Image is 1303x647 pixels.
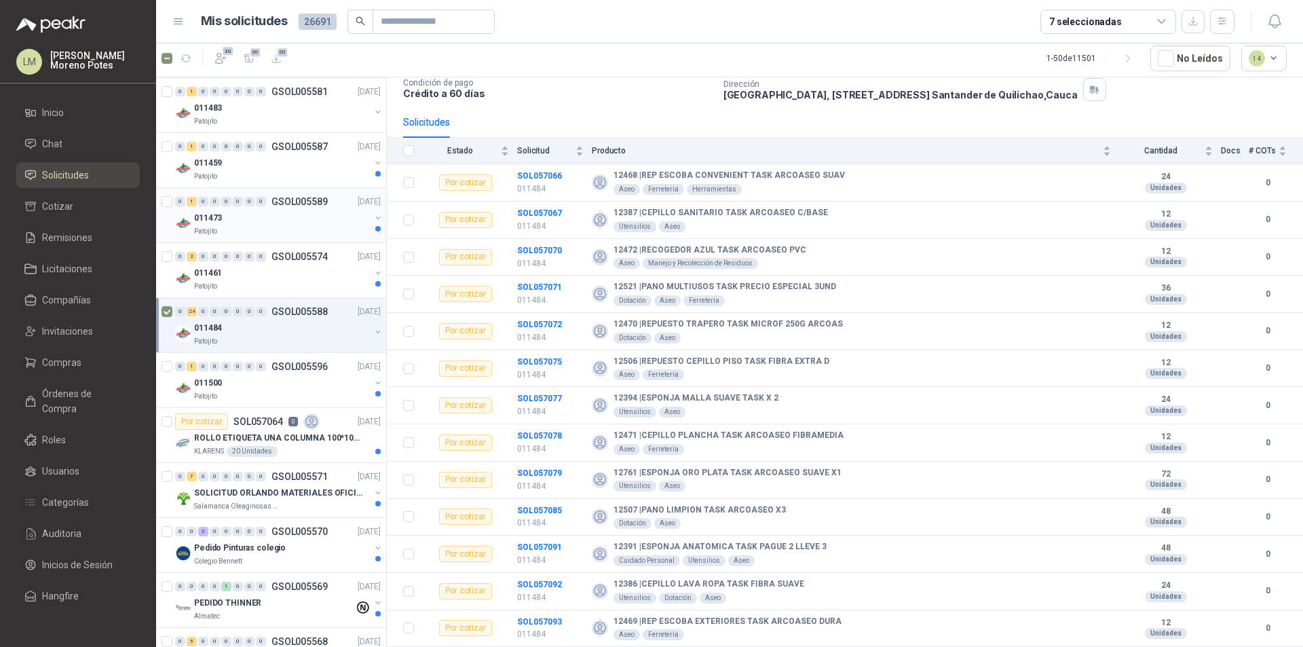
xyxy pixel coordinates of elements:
[1249,437,1287,449] b: 0
[16,427,140,453] a: Roles
[613,184,640,195] div: Aseo
[194,432,363,445] p: ROLLO ETIQUETA UNA COLUMNA 100*100*500un
[517,468,562,478] b: SOL057079
[42,324,93,339] span: Invitaciones
[439,361,492,377] div: Por cotizar
[439,323,492,339] div: Por cotizar
[1249,213,1287,226] b: 0
[16,381,140,422] a: Órdenes de Compra
[233,582,243,591] div: 0
[517,331,584,344] p: 011484
[175,600,191,616] img: Company Logo
[517,208,562,218] a: SOL057067
[687,184,742,195] div: Herramientas
[517,394,562,403] b: SOL057077
[42,168,89,183] span: Solicitudes
[517,320,562,329] a: SOL057072
[175,105,191,122] img: Company Logo
[244,637,254,646] div: 0
[1249,399,1287,412] b: 0
[592,146,1100,155] span: Producto
[1119,394,1213,405] b: 24
[233,197,243,206] div: 0
[194,391,217,402] p: Patojito
[198,362,208,371] div: 0
[613,430,844,441] b: 12471 | CEPILLO PLANCHA TASK ARCOASEO FIBRAMEDIA
[221,472,231,481] div: 0
[16,49,42,75] div: LM
[249,47,262,58] span: 30
[221,252,231,261] div: 0
[221,637,231,646] div: 0
[517,542,562,552] a: SOL057091
[256,197,266,206] div: 0
[194,597,261,610] p: PEDIDO THINNER
[517,171,562,181] b: SOL057066
[198,582,208,591] div: 0
[175,472,185,481] div: 0
[16,458,140,484] a: Usuarios
[439,397,492,413] div: Por cotizar
[42,589,79,604] span: Hangfire
[256,307,266,316] div: 0
[517,257,584,270] p: 011484
[517,357,562,367] a: SOL057075
[233,142,243,151] div: 0
[194,171,217,182] p: Patojito
[187,637,197,646] div: 5
[517,146,573,155] span: Solicitud
[175,87,185,96] div: 0
[244,197,254,206] div: 0
[1249,288,1287,301] b: 0
[210,637,220,646] div: 0
[50,51,140,70] p: [PERSON_NAME] Moreno Potes
[42,432,66,447] span: Roles
[16,583,140,609] a: Hangfire
[187,197,197,206] div: 1
[175,84,383,127] a: 0 1 0 0 0 0 0 0 GSOL005581[DATE] Company Logo011483Patojito
[613,282,836,293] b: 12521 | PANO MULTIUSOS TASK PRECIO ESPECIAL 3UND
[187,472,197,481] div: 7
[358,196,381,208] p: [DATE]
[187,142,197,151] div: 1
[613,258,640,269] div: Aseo
[42,199,73,214] span: Cotizar
[1119,246,1213,257] b: 12
[613,245,806,256] b: 12472 | RECOGEDOR AZUL TASK ARCOASEO PVC
[244,472,254,481] div: 0
[439,212,492,228] div: Por cotizar
[1145,405,1187,416] div: Unidades
[221,197,231,206] div: 0
[198,252,208,261] div: 0
[654,295,681,306] div: Aseo
[244,582,254,591] div: 0
[187,307,197,316] div: 24
[198,197,208,206] div: 0
[233,252,243,261] div: 0
[517,506,562,515] a: SOL057085
[210,252,220,261] div: 0
[233,362,243,371] div: 0
[175,160,191,177] img: Company Logo
[422,146,498,155] span: Estado
[403,115,450,130] div: Solicitudes
[517,369,584,382] p: 011484
[194,611,220,622] p: Almatec
[613,444,640,455] div: Aseo
[194,377,222,390] p: 011500
[271,472,328,481] p: GSOL005571
[1145,220,1187,231] div: Unidades
[1145,443,1187,454] div: Unidades
[517,443,584,456] p: 011484
[1119,358,1213,369] b: 12
[244,307,254,316] div: 0
[16,225,140,251] a: Remisiones
[42,105,64,120] span: Inicio
[403,78,713,88] p: Condición de pago
[517,183,584,196] p: 011484
[517,617,562,627] b: SOL057093
[175,582,185,591] div: 0
[233,472,243,481] div: 0
[1145,331,1187,342] div: Unidades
